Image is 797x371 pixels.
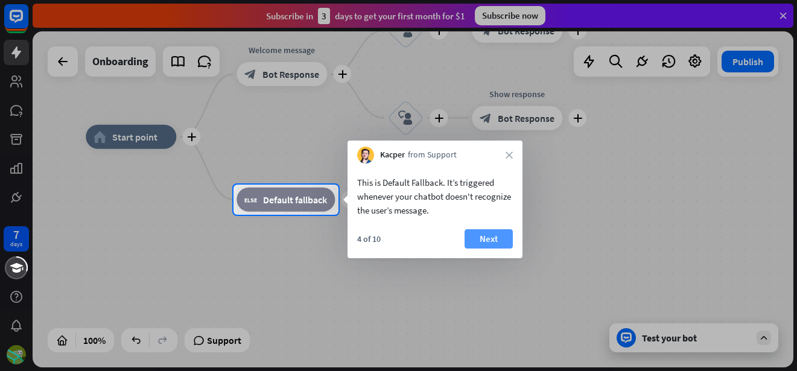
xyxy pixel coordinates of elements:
i: close [506,151,513,159]
button: Next [465,229,513,249]
div: 4 of 10 [357,233,381,244]
i: block_fallback [244,194,257,206]
span: Default fallback [263,194,327,206]
button: Open LiveChat chat widget [10,5,46,41]
span: from Support [408,149,457,161]
div: This is Default Fallback. It’s triggered whenever your chatbot doesn't recognize the user’s message. [357,176,513,217]
span: Kacper [380,149,405,161]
